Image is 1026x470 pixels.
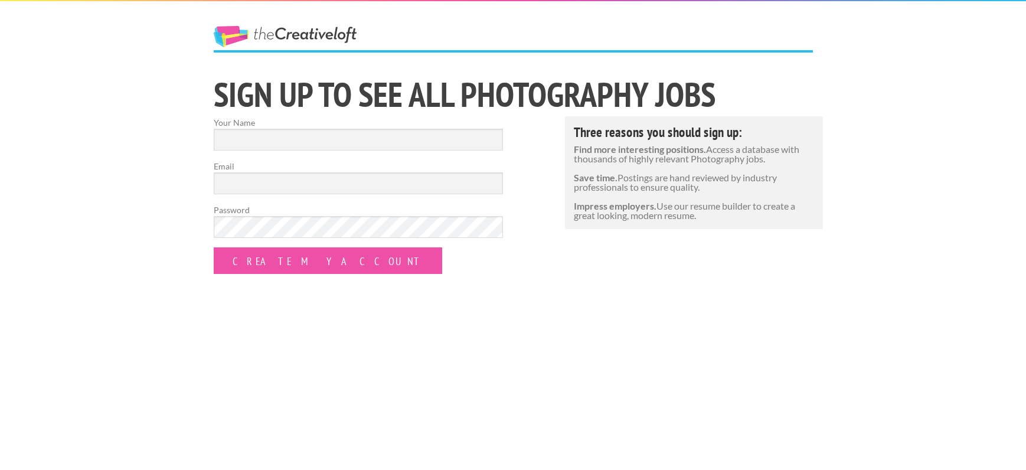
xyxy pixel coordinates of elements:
[214,172,503,194] input: Email
[214,216,503,238] input: Password
[574,200,656,211] strong: Impress employers.
[214,129,503,151] input: Your Name
[214,26,357,47] a: The Creative Loft
[214,116,503,151] label: Your Name
[214,247,442,274] input: Create my Account
[214,77,813,112] h1: Sign Up to See All Photography jobs
[574,125,815,139] h4: Three reasons you should sign up:
[565,116,824,229] div: Access a database with thousands of highly relevant Photography jobs. Postings are hand reviewed ...
[214,160,503,194] label: Email
[574,143,706,155] strong: Find more interesting positions.
[574,172,617,183] strong: Save time.
[214,204,503,238] label: Password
